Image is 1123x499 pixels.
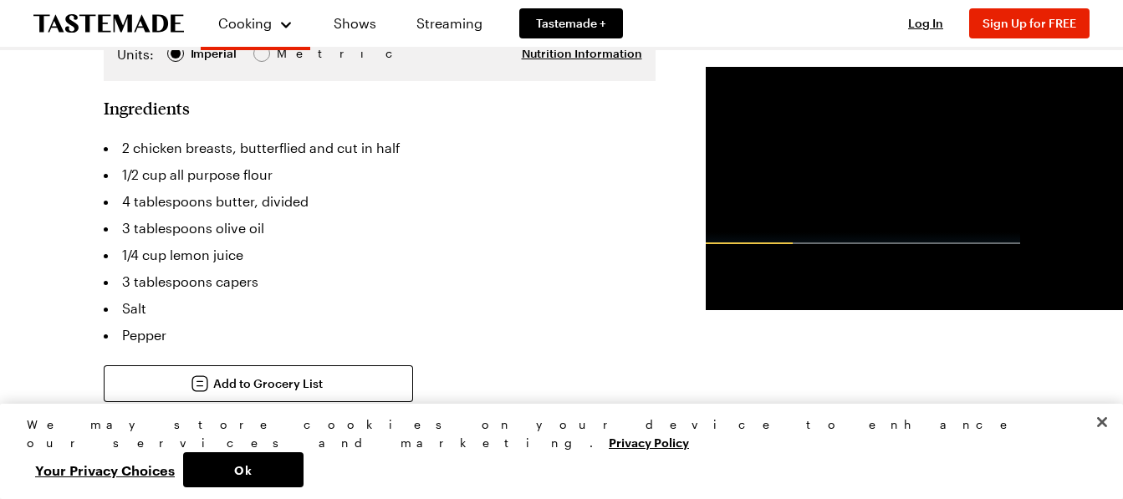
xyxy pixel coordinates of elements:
[117,44,154,64] label: Units:
[536,15,606,32] span: Tastemade +
[104,268,656,295] li: 3 tablespoons capers
[104,242,656,268] li: 1/4 cup lemon juice
[104,188,656,215] li: 4 tablespoons butter, divided
[27,415,1082,487] div: Privacy
[104,98,190,118] h2: Ingredients
[892,15,959,32] button: Log In
[27,415,1082,452] div: We may store cookies on your device to enhance our services and marketing.
[213,375,323,392] span: Add to Grocery List
[983,16,1076,30] span: Sign Up for FREE
[218,15,272,31] span: Cooking
[104,161,656,188] li: 1/2 cup all purpose flour
[183,452,304,487] button: Ok
[969,8,1090,38] button: Sign Up for FREE
[1084,404,1120,440] button: Close
[277,44,314,63] span: Metric
[217,7,294,40] button: Cooking
[706,67,1020,244] video-js: Video Player
[522,45,642,62] button: Nutrition Information
[609,434,689,450] a: More information about your privacy, opens in a new tab
[117,44,312,68] div: Imperial Metric
[908,16,943,30] span: Log In
[27,452,183,487] button: Your Privacy Choices
[104,322,656,349] li: Pepper
[33,14,184,33] a: To Tastemade Home Page
[104,135,656,161] li: 2 chicken breasts, butterflied and cut in half
[277,44,312,63] div: Metric
[104,365,413,402] button: Add to Grocery List
[519,8,623,38] a: Tastemade +
[191,44,237,63] div: Imperial
[191,44,238,63] span: Imperial
[104,215,656,242] li: 3 tablespoons olive oil
[104,295,656,322] li: Salt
